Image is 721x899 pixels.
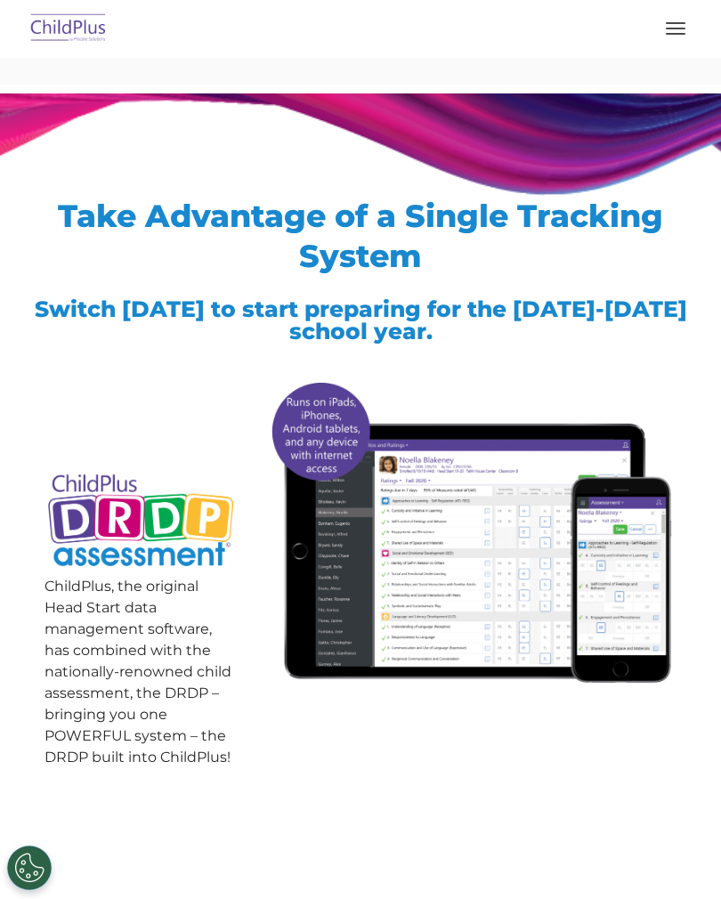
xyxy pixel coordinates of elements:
[45,578,231,765] span: ChildPlus, the original Head Start data management software, has combined with the nationally-ren...
[264,374,676,690] img: All-devices
[58,197,663,275] span: Take Advantage of a Single Tracking System
[35,296,687,344] span: Switch [DATE] to start preparing for the [DATE]-[DATE] school year.
[45,463,238,580] img: Copyright - DRDP Logo
[7,846,52,890] button: Cookies Settings
[27,8,110,50] img: ChildPlus by Procare Solutions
